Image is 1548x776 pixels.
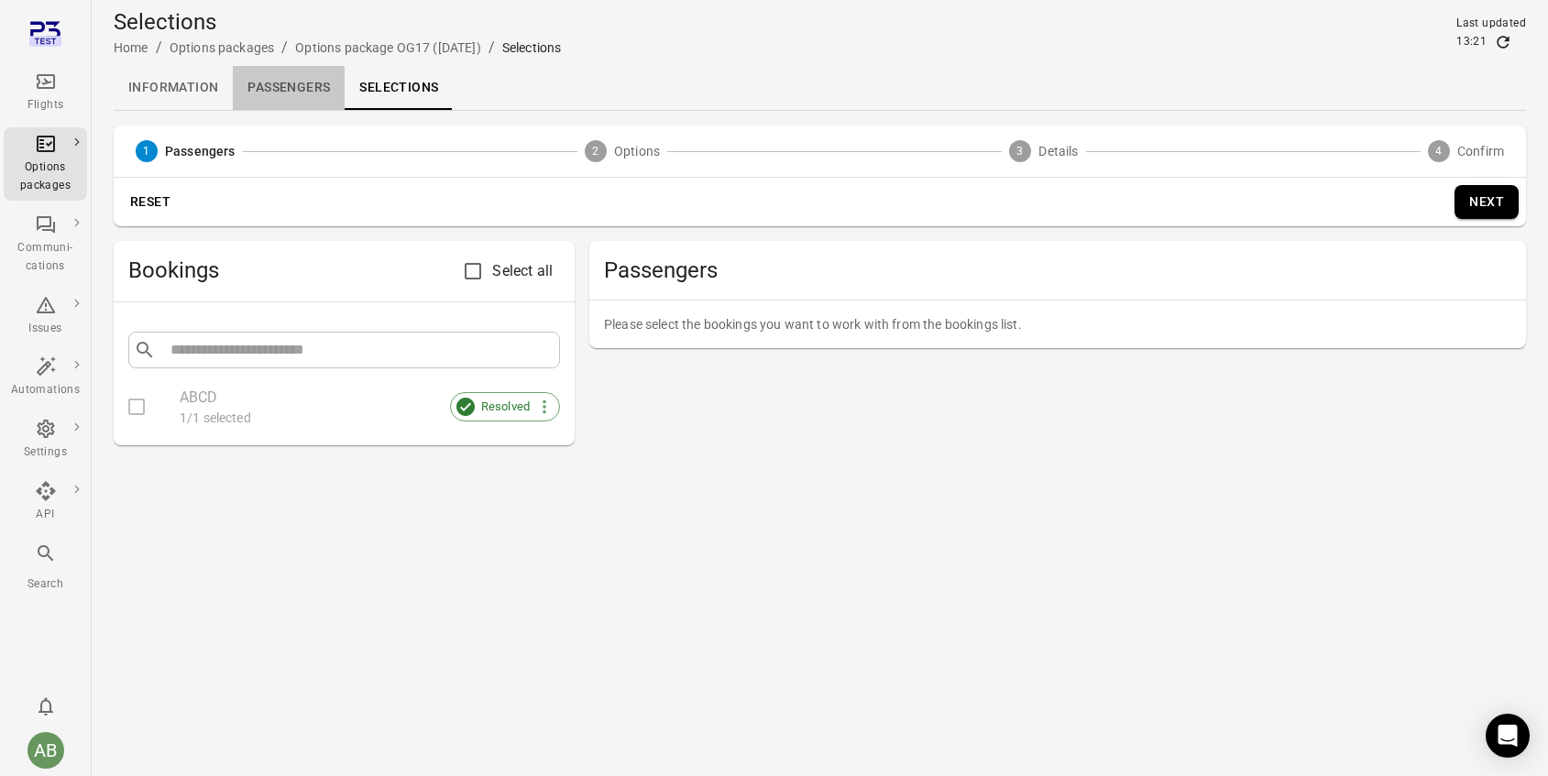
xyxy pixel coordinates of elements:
div: Communi-cations [11,239,80,276]
div: ABCD [180,387,560,409]
h1: Selections [114,7,561,37]
span: Confirm [1457,142,1504,160]
button: Next [1455,185,1519,219]
span: Select all [492,260,553,282]
p: Please select the bookings you want to work with from the bookings list. [604,315,1511,333]
li: / [156,37,162,59]
span: Passengers [165,142,236,160]
div: Automations [11,381,80,399]
text: 1 [143,145,149,158]
a: Information [114,66,233,110]
div: Issues [11,320,80,338]
div: 1/1 selected [180,409,560,427]
a: API [4,475,87,530]
a: Settings [4,412,87,467]
a: Selections [345,66,453,110]
span: Options [614,142,660,160]
a: Options packages [4,127,87,201]
button: Reset [121,185,180,219]
div: Options packages [11,158,80,195]
button: Aslaug Bjarnadottir [20,725,71,776]
a: Options packages [170,40,274,55]
div: 13:21 [1456,33,1487,51]
nav: Breadcrumbs [114,37,561,59]
a: Issues [4,289,87,344]
div: Resolved [450,392,560,421]
h2: Bookings [128,256,464,285]
text: 4 [1435,145,1442,158]
div: Selections [502,38,562,57]
text: 3 [1017,145,1024,158]
div: Open Intercom Messenger [1486,714,1530,758]
text: 2 [592,145,598,158]
div: API [11,506,80,524]
li: / [281,37,288,59]
a: Home [114,40,148,55]
div: AB [27,732,64,769]
button: Refresh data [1494,33,1512,51]
div: Flights [11,96,80,115]
span: Resolved [471,398,540,416]
button: Search [4,537,87,598]
a: Flights [4,65,87,120]
div: Search [11,575,80,594]
div: Local navigation [114,66,1526,110]
a: Options package OG17 ([DATE]) [295,40,480,55]
div: Settings [11,443,80,462]
a: Communi-cations [4,208,87,281]
a: Passengers [233,66,345,110]
span: Passengers [604,256,1511,285]
span: Details [1038,142,1078,160]
a: Automations [4,350,87,405]
li: / [489,37,495,59]
div: Last updated [1456,15,1526,33]
button: Notifications [27,688,64,725]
